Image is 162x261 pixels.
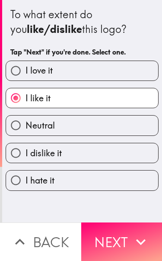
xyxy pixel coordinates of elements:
[25,174,54,187] span: I hate it
[10,47,154,57] h6: Tap "Next" if you're done. Select one.
[27,23,82,35] b: like/dislike
[6,61,158,81] button: I love it
[6,143,158,163] button: I dislike it
[6,88,158,108] button: I like it
[25,64,53,77] span: I love it
[25,92,51,104] span: I like it
[25,119,55,132] span: Neutral
[10,7,154,36] div: To what extent do you this logo?
[6,116,158,135] button: Neutral
[25,147,62,159] span: I dislike it
[6,171,158,190] button: I hate it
